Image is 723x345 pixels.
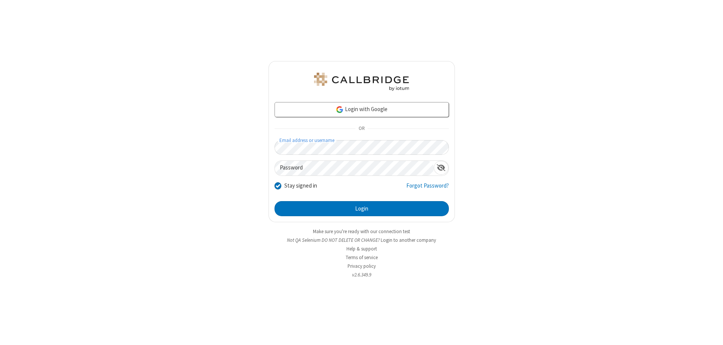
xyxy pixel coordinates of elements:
label: Stay signed in [284,182,317,190]
li: Not QA Selenium DO NOT DELETE OR CHANGE? [268,237,455,244]
button: Login [275,201,449,216]
img: QA Selenium DO NOT DELETE OR CHANGE [313,73,410,91]
a: Forgot Password? [406,182,449,196]
div: Show password [434,161,448,175]
input: Email address or username [275,140,449,155]
img: google-icon.png [336,105,344,114]
a: Help & support [346,246,377,252]
input: Password [275,161,434,176]
a: Terms of service [346,254,378,261]
span: OR [355,124,368,134]
a: Login with Google [275,102,449,117]
button: Login to another company [381,237,436,244]
li: v2.6.349.9 [268,271,455,278]
a: Make sure you're ready with our connection test [313,228,410,235]
a: Privacy policy [348,263,376,269]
